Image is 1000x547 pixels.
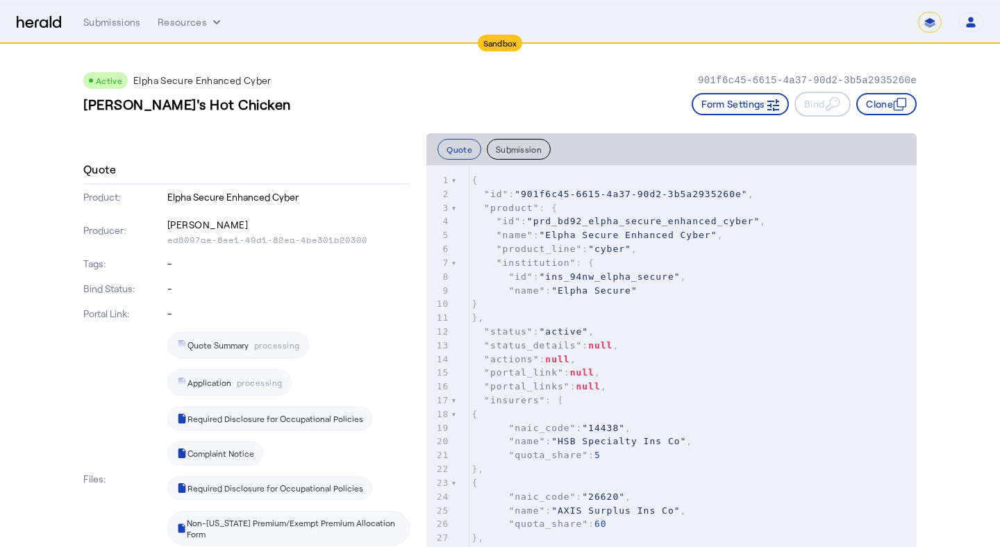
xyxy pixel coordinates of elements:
p: Elpha Secure Enhanced Cyber [133,74,271,87]
span: "ins_94nw_elpha_secure" [540,271,681,282]
span: "AXIS Surplus Ins Co" [551,505,680,516]
button: Form Settings [692,93,789,115]
a: Required Disclosure for Occupational Policies [167,476,372,500]
div: 6 [426,242,451,256]
div: 10 [426,297,451,311]
span: "14438" [582,423,625,433]
button: Submission [487,139,551,160]
span: "quota_share" [508,519,588,529]
button: Quote [437,139,481,160]
div: 24 [426,490,451,504]
h4: Quote [83,161,116,178]
p: Tags: [83,257,165,271]
p: - [167,257,410,271]
span: : , [472,340,619,351]
span: : [472,285,637,296]
div: 1 [426,174,451,187]
span: : , [472,216,766,226]
p: Portal Link: [83,307,165,321]
span: "status_details" [484,340,582,351]
span: "id" [497,216,521,226]
span: "insurers" [484,395,545,405]
span: "HSB Specialty Ins Co" [551,436,686,446]
div: 7 [426,256,451,270]
button: Bind [794,92,851,117]
div: 8 [426,270,451,284]
div: 3 [426,201,451,215]
span: : , [472,326,594,337]
p: Files: [83,472,165,486]
span: Active [96,76,122,85]
span: "product" [484,203,539,213]
span: : [472,450,600,460]
span: "901f6c45-6615-4a37-90d2-3b5a2935260e" [515,189,747,199]
div: 14 [426,353,451,367]
div: 19 [426,421,451,435]
span: "status" [484,326,533,337]
span: "active" [540,326,589,337]
span: : { [472,203,558,213]
img: Herald Logo [17,16,61,29]
div: 18 [426,407,451,421]
p: Product: [83,190,165,204]
span: : { [472,258,594,268]
button: Resources dropdown menu [158,15,224,29]
p: ed6097ae-8ee1-49d1-82ea-4be301b20300 [167,235,410,246]
p: [PERSON_NAME] [167,215,410,235]
a: Non-[US_STATE] Premium/Exempt Premium Allocation Form [167,511,410,546]
span: : , [472,367,600,378]
span: "name" [508,285,545,296]
p: Bind Status: [83,282,165,296]
div: 26 [426,517,451,531]
h3: [PERSON_NAME]'s Hot Chicken [83,94,291,114]
span: }, [472,464,484,474]
span: { [472,409,478,419]
p: 901f6c45-6615-4a37-90d2-3b5a2935260e [698,74,917,87]
span: "name" [497,230,533,240]
span: }, [472,532,484,543]
span: null [545,354,569,364]
span: "id" [508,271,533,282]
span: { [472,478,478,488]
span: : , [472,423,631,433]
div: 9 [426,284,451,298]
div: 2 [426,187,451,201]
span: null [576,381,600,392]
div: 5 [426,228,451,242]
span: "cyber" [588,244,631,254]
div: 20 [426,435,451,448]
span: : , [472,230,723,240]
div: 21 [426,448,451,462]
span: "quota_share" [508,450,588,460]
span: : , [472,189,753,199]
span: : , [472,491,631,502]
div: 16 [426,380,451,394]
div: 25 [426,504,451,518]
span: : , [472,505,686,516]
span: : , [472,381,606,392]
p: - [167,307,410,321]
span: }, [472,312,484,323]
span: "id" [484,189,508,199]
div: 17 [426,394,451,407]
span: "name" [508,436,545,446]
div: 22 [426,462,451,476]
div: 15 [426,366,451,380]
a: Required Disclosure for Occupational Policies [167,407,372,430]
span: : , [472,271,686,282]
div: 27 [426,531,451,545]
p: Elpha Secure Enhanced Cyber [167,190,410,204]
span: : , [472,244,637,254]
span: "actions" [484,354,539,364]
span: } [472,298,478,309]
span: "26620" [582,491,625,502]
div: 12 [426,325,451,339]
div: Sandbox [478,35,523,51]
span: "prd_bd92_elpha_secure_enhanced_cyber" [527,216,760,226]
span: "portal_link" [484,367,564,378]
span: : [ [472,395,564,405]
span: 5 [594,450,601,460]
span: "naic_code" [508,491,576,502]
span: "portal_links" [484,381,570,392]
p: Producer: [83,224,165,237]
